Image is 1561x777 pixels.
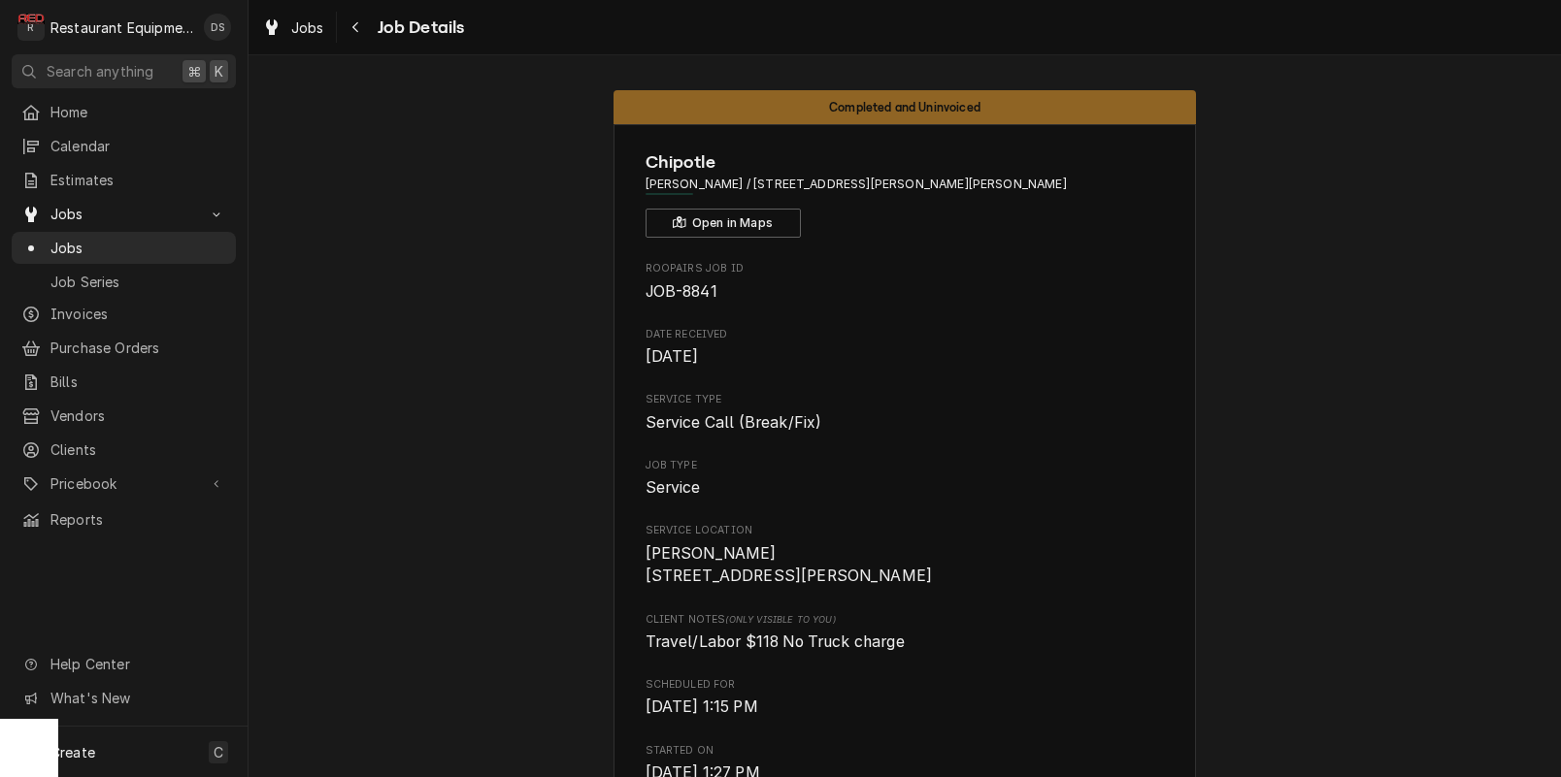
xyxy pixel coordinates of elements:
button: Search anything⌘K [12,54,236,88]
span: Name [646,149,1165,176]
span: Jobs [50,204,197,224]
span: Jobs [50,238,226,258]
div: Service Location [646,523,1165,588]
a: Go to Help Center [12,648,236,680]
span: Service [646,478,701,497]
span: [DATE] [646,347,699,366]
a: Estimates [12,164,236,196]
div: Restaurant Equipment Diagnostics's Avatar [17,14,45,41]
span: Purchase Orders [50,338,226,358]
a: Jobs [254,12,332,44]
div: Service Type [646,392,1165,434]
span: Service Type [646,392,1165,407]
div: Status [614,90,1196,124]
a: Invoices [12,298,236,330]
span: Clients [50,439,226,460]
span: Job Type [646,458,1165,473]
span: Service Location [646,523,1165,538]
a: Bills [12,366,236,398]
button: Open in Maps [646,209,801,238]
span: Date Received [646,345,1165,369]
span: [DATE] 1:15 PM [646,697,758,716]
div: Restaurant Equipment Diagnostics [50,17,193,38]
span: Service Type [646,411,1165,435]
a: Home [12,96,236,128]
span: Roopairs Job ID [646,261,1165,276]
span: Service Call (Break/Fix) [646,413,822,432]
div: DS [204,14,231,41]
span: Home [50,102,226,122]
div: Roopairs Job ID [646,261,1165,303]
a: Vendors [12,400,236,432]
div: R [17,14,45,41]
span: Client Notes [646,612,1165,628]
span: Pricebook [50,473,197,494]
a: Job Series [12,266,236,298]
span: Jobs [291,17,324,38]
a: Reports [12,503,236,535]
span: Job Type [646,476,1165,500]
span: Scheduled For [646,696,1165,719]
a: Purchase Orders [12,332,236,364]
span: (Only Visible to You) [725,614,835,625]
div: [object Object] [646,612,1165,654]
span: Bills [50,372,226,392]
span: Calendar [50,136,226,156]
span: Address [646,176,1165,193]
span: Help Center [50,654,224,674]
div: Scheduled For [646,677,1165,719]
div: Derek Stewart's Avatar [204,14,231,41]
span: Job Series [50,272,226,292]
span: C [214,742,223,762]
button: Navigate back [341,12,372,43]
a: Clients [12,434,236,466]
a: Go to Jobs [12,198,236,230]
span: Started On [646,743,1165,759]
span: Invoices [50,304,226,324]
div: Date Received [646,327,1165,369]
span: ⌘ [187,61,201,81]
div: Client Information [646,149,1165,238]
span: Service Location [646,542,1165,588]
span: Search anything [47,61,153,81]
span: Scheduled For [646,677,1165,693]
span: K [215,61,223,81]
span: Create [50,744,95,761]
div: Job Type [646,458,1165,500]
span: Travel/Labor $118 No Truck charge [646,632,905,651]
span: What's New [50,688,224,708]
a: Go to Pricebook [12,468,236,500]
span: JOB-8841 [646,282,717,301]
span: [PERSON_NAME] [STREET_ADDRESS][PERSON_NAME] [646,544,933,586]
span: Roopairs Job ID [646,280,1165,304]
span: Estimates [50,170,226,190]
span: Completed and Uninvoiced [829,101,980,113]
span: [object Object] [646,631,1165,654]
span: Date Received [646,327,1165,342]
a: Go to What's New [12,682,236,714]
a: Jobs [12,232,236,264]
span: Job Details [372,15,465,41]
a: Calendar [12,130,236,162]
span: Reports [50,509,226,530]
span: Vendors [50,405,226,426]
